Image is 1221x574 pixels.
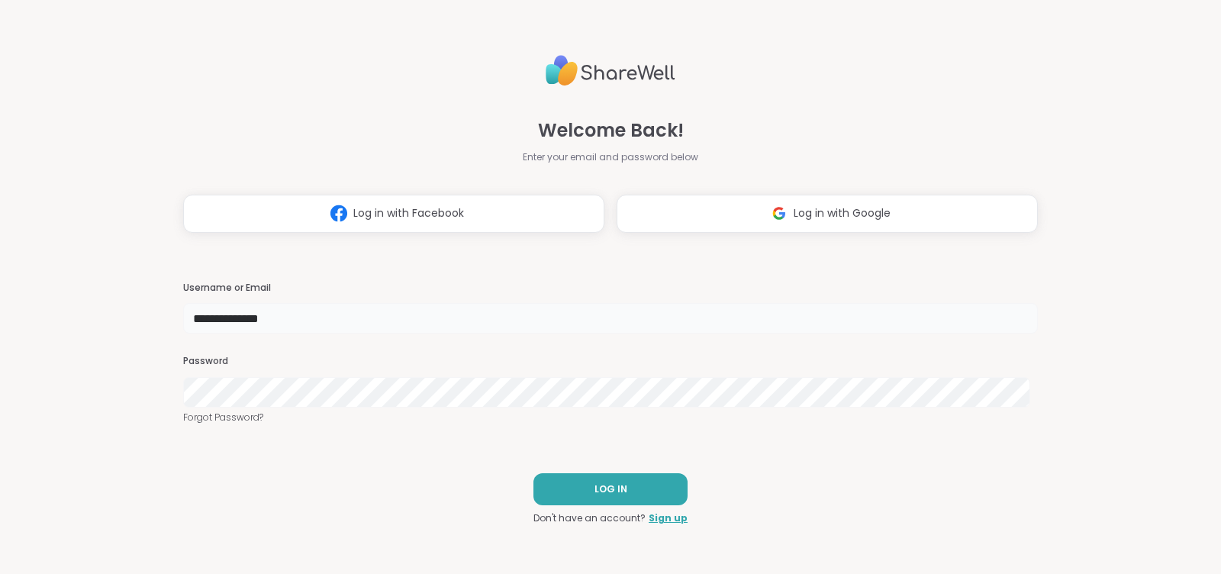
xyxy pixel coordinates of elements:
[533,511,646,525] span: Don't have an account?
[324,199,353,227] img: ShareWell Logomark
[794,205,891,221] span: Log in with Google
[538,117,684,144] span: Welcome Back!
[523,150,698,164] span: Enter your email and password below
[183,195,604,233] button: Log in with Facebook
[353,205,464,221] span: Log in with Facebook
[765,199,794,227] img: ShareWell Logomark
[183,411,1038,424] a: Forgot Password?
[183,282,1038,295] h3: Username or Email
[617,195,1038,233] button: Log in with Google
[533,473,688,505] button: LOG IN
[546,49,675,92] img: ShareWell Logo
[183,355,1038,368] h3: Password
[649,511,688,525] a: Sign up
[594,482,627,496] span: LOG IN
